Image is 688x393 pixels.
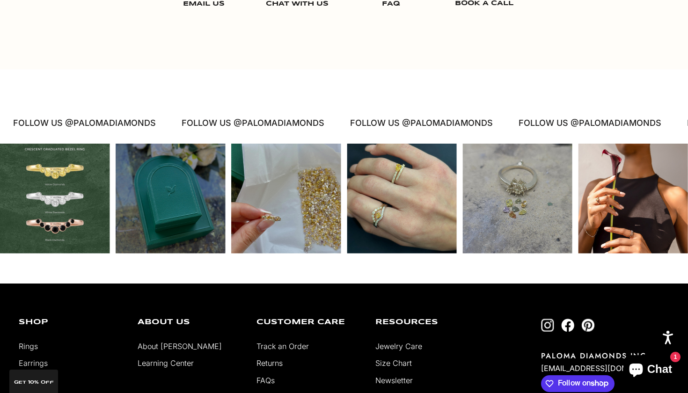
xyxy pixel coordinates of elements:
p: FOLLOW US @PALOMADIAMONDS [8,116,151,130]
div: GET 10% Off [9,370,58,393]
p: Shop [19,319,124,326]
inbox-online-store-chat: Shopify online store chat [621,355,681,386]
a: Follow on Facebook [561,319,574,332]
a: Track an Order [256,342,309,351]
p: About Us [138,319,242,326]
a: Newsletter [375,376,413,385]
span: GET 10% Off [14,380,54,385]
p: Resources [375,319,480,326]
p: PALOMA DIAMONDS INC. [541,350,669,361]
div: Instagram post opens in a popup [462,144,572,254]
p: [EMAIL_ADDRESS][DOMAIN_NAME] [541,361,669,375]
a: Follow on Instagram [541,319,554,332]
a: Jewelry Care [375,342,422,351]
a: Returns [256,358,283,368]
a: Size Chart [375,358,412,368]
div: Instagram post opens in a popup [347,144,457,254]
a: Follow on Pinterest [581,319,594,332]
div: Instagram post opens in a popup [231,144,341,254]
a: Earrings [19,358,48,368]
p: Customer Care [256,319,361,326]
a: Learning Center [138,358,194,368]
p: FOLLOW US @PALOMADIAMONDS [345,116,488,130]
p: FOLLOW US @PALOMADIAMONDS [514,116,657,130]
a: About [PERSON_NAME] [138,342,222,351]
div: Instagram post opens in a popup [116,144,226,254]
a: FAQs [256,376,275,385]
div: Instagram post opens in a popup [578,144,688,254]
p: FOLLOW US @PALOMADIAMONDS [177,116,320,130]
a: Rings [19,342,38,351]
